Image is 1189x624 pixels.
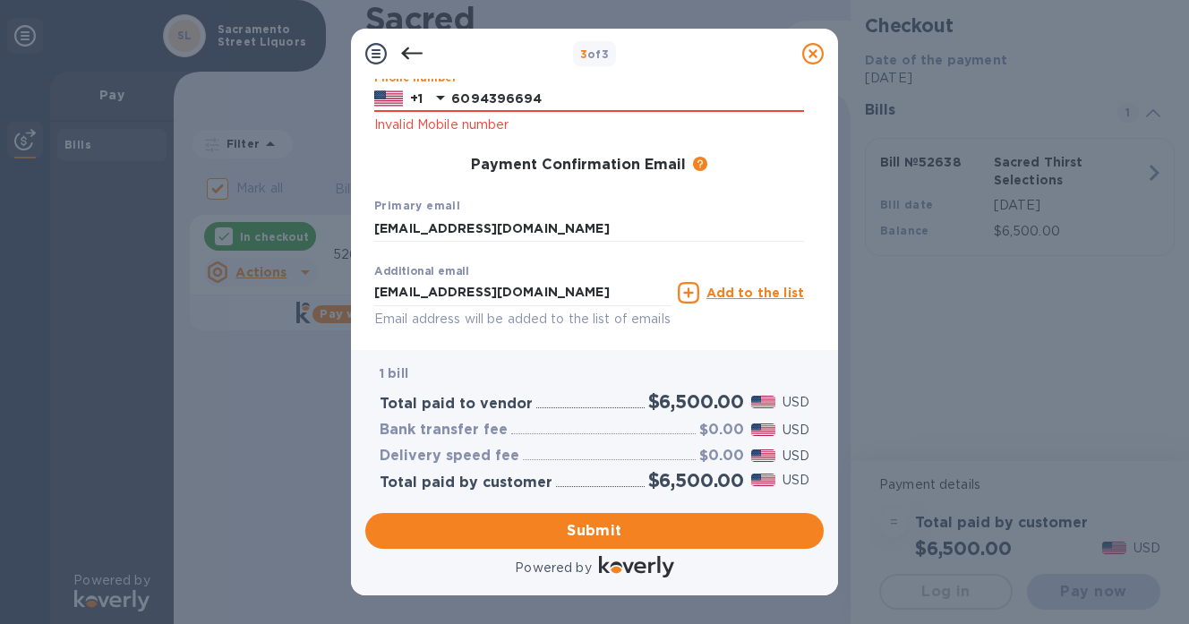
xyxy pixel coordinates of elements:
[648,469,744,492] h2: $6,500.00
[374,89,403,108] img: US
[699,422,744,439] h3: $0.00
[699,448,744,465] h3: $0.00
[380,366,408,380] b: 1 bill
[374,215,804,242] input: Enter your primary name
[648,390,744,413] h2: $6,500.00
[410,90,423,107] p: +1
[374,115,804,135] p: Invalid Mobile number
[783,421,809,440] p: USD
[380,422,508,439] h3: Bank transfer fee
[380,396,533,413] h3: Total paid to vendor
[374,309,671,329] p: Email address will be added to the list of emails
[365,513,824,549] button: Submit
[751,396,775,408] img: USD
[580,47,587,61] span: 3
[580,47,610,61] b: of 3
[374,279,671,306] input: Enter additional email
[783,393,809,412] p: USD
[380,448,519,465] h3: Delivery speed fee
[599,556,674,577] img: Logo
[380,474,552,492] h3: Total paid by customer
[374,266,469,277] label: Additional email
[471,157,686,174] h3: Payment Confirmation Email
[783,447,809,466] p: USD
[751,423,775,436] img: USD
[751,474,775,486] img: USD
[706,286,804,300] u: Add to the list
[380,520,809,542] span: Submit
[783,471,809,490] p: USD
[751,449,775,462] img: USD
[374,199,460,212] b: Primary email
[451,86,804,113] input: Enter your phone number
[374,73,457,83] label: Phone number
[515,559,591,577] p: Powered by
